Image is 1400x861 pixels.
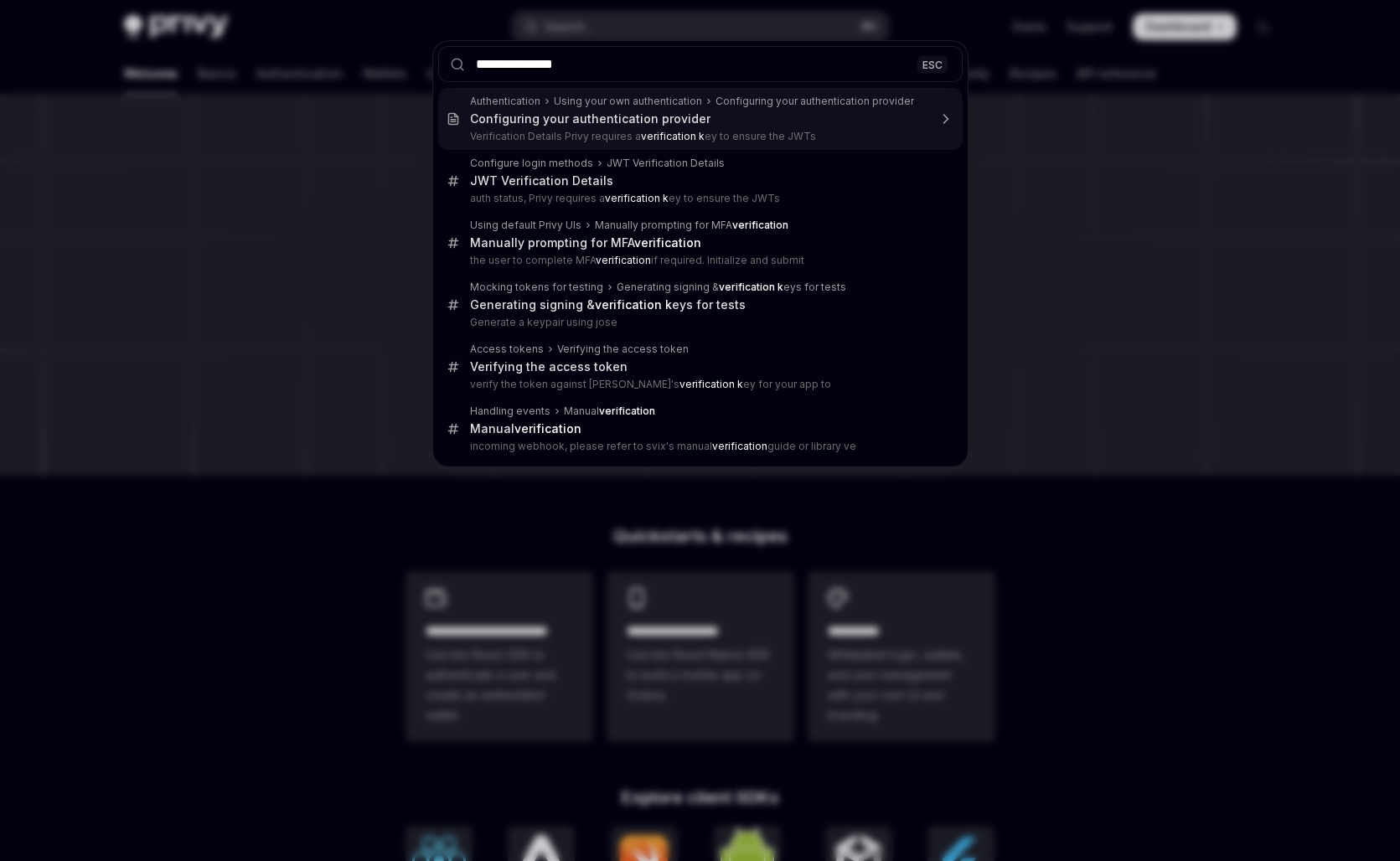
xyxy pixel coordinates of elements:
[605,192,669,204] b: verification k
[679,378,743,390] b: verification k
[564,405,655,418] div: Manual
[595,219,788,232] div: Manually prompting for MFA
[470,405,550,418] div: Handling events
[470,281,603,294] div: Mocking tokens for testing
[634,235,701,250] b: verification
[607,157,725,170] div: JWT Verification Details
[599,405,655,417] b: verification
[470,219,581,232] div: Using default Privy UIs
[470,235,701,250] div: Manually prompting for MFA
[715,95,914,108] div: Configuring your authentication provider
[554,95,702,108] div: Using your own authentication
[557,343,689,356] div: Verifying the access token
[470,440,927,453] p: incoming webhook, please refer to svix's manual guide or library ve
[470,297,746,312] div: Generating signing & eys for tests
[732,219,788,231] b: verification
[641,130,705,142] b: verification k
[514,421,581,436] b: verification
[470,254,927,267] p: the user to complete MFA if required. Initialize and submit
[470,157,593,170] div: Configure login methods
[470,173,613,188] div: JWT Verification Details
[617,281,846,294] div: Generating signing & eys for tests
[470,316,927,329] p: Generate a keypair using jose
[470,95,540,108] div: Authentication
[595,297,672,312] b: verification k
[470,130,927,143] p: Verification Details Privy requires a ey to ensure the JWTs
[917,55,948,73] div: ESC
[470,192,927,205] p: auth status, Privy requires a ey to ensure the JWTs
[470,111,710,126] div: Configuring your authentication provider
[712,440,767,452] b: verification
[596,254,651,266] b: verification
[719,281,783,293] b: verification k
[470,343,544,356] div: Access tokens
[470,359,628,374] div: Verifying the access token
[470,378,927,391] p: verify the token against [PERSON_NAME]'s ey for your app to
[470,421,581,436] div: Manual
